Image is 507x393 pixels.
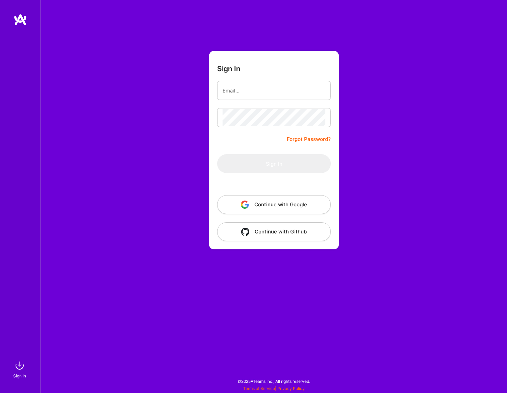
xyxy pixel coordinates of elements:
img: icon [241,228,249,236]
div: © 2025 ATeams Inc., All rights reserved. [41,373,507,390]
a: Forgot Password? [287,135,331,143]
a: Privacy Policy [277,386,305,391]
img: sign in [13,359,26,372]
button: Sign In [217,154,331,173]
a: sign inSign In [14,359,26,379]
a: Terms of Service [243,386,275,391]
h3: Sign In [217,64,240,73]
button: Continue with Google [217,195,331,214]
button: Continue with Github [217,222,331,241]
input: Email... [223,82,325,99]
img: icon [241,201,249,209]
span: | [243,386,305,391]
img: logo [14,14,27,26]
div: Sign In [13,372,26,379]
